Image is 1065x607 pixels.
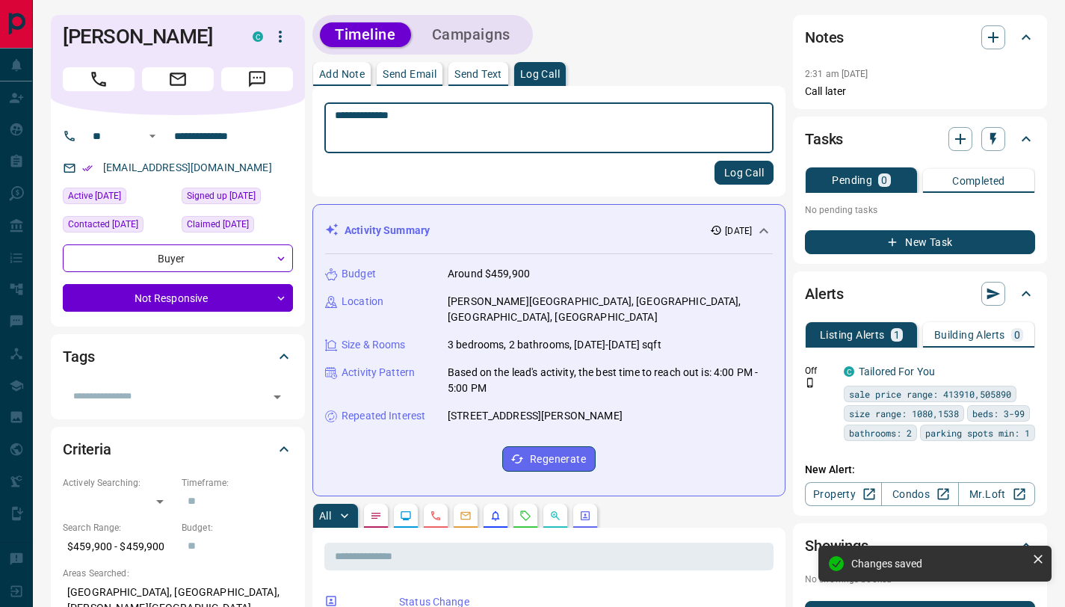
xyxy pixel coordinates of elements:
div: condos.ca [253,31,263,42]
p: [STREET_ADDRESS][PERSON_NAME] [448,408,623,424]
button: Timeline [320,22,411,47]
div: Changes saved [851,558,1026,570]
p: Send Email [383,69,436,79]
span: beds: 3-99 [972,406,1025,421]
span: Active [DATE] [68,188,121,203]
span: bathrooms: 2 [849,425,912,440]
svg: Push Notification Only [805,378,815,388]
div: Notes [805,19,1035,55]
div: Thu May 08 2025 [63,216,174,237]
p: Send Text [454,69,502,79]
p: 1 [894,330,900,340]
a: [EMAIL_ADDRESS][DOMAIN_NAME] [103,161,272,173]
button: Regenerate [502,446,596,472]
div: Buyer [63,244,293,272]
svg: Notes [370,510,382,522]
svg: Email Verified [82,163,93,173]
p: Size & Rooms [342,337,406,353]
span: Claimed [DATE] [187,217,249,232]
p: 0 [1014,330,1020,340]
a: Condos [881,482,958,506]
p: Timeframe: [182,476,293,490]
button: Campaigns [417,22,525,47]
span: Signed up [DATE] [187,188,256,203]
svg: Emails [460,510,472,522]
p: Based on the lead's activity, the best time to reach out is: 4:00 PM - 5:00 PM [448,365,773,396]
p: Location [342,294,383,309]
h2: Tags [63,345,94,369]
p: Search Range: [63,521,174,534]
p: Off [805,364,835,378]
p: Call later [805,84,1035,99]
button: New Task [805,230,1035,254]
p: Repeated Interest [342,408,425,424]
p: Budget [342,266,376,282]
p: No showings booked [805,573,1035,586]
a: Property [805,482,882,506]
p: Activity Summary [345,223,430,238]
p: 3 bedrooms, 2 bathrooms, [DATE]-[DATE] sqft [448,337,661,353]
p: 0 [881,175,887,185]
svg: Lead Browsing Activity [400,510,412,522]
div: Tags [63,339,293,375]
div: condos.ca [844,366,854,377]
svg: Requests [519,510,531,522]
span: size range: 1080,1538 [849,406,959,421]
span: Contacted [DATE] [68,217,138,232]
p: Actively Searching: [63,476,174,490]
p: Log Call [520,69,560,79]
p: Activity Pattern [342,365,415,380]
p: Pending [832,175,872,185]
h2: Criteria [63,437,111,461]
svg: Listing Alerts [490,510,501,522]
p: [DATE] [725,224,752,238]
p: Budget: [182,521,293,534]
span: Email [142,67,214,91]
p: Areas Searched: [63,567,293,580]
div: Alerts [805,276,1035,312]
p: Listing Alerts [820,330,885,340]
button: Log Call [714,161,774,185]
p: All [319,511,331,521]
span: Message [221,67,293,91]
div: Not Responsive [63,284,293,312]
p: Add Note [319,69,365,79]
p: Around $459,900 [448,266,530,282]
p: Building Alerts [934,330,1005,340]
p: New Alert: [805,462,1035,478]
div: Tasks [805,121,1035,157]
svg: Agent Actions [579,510,591,522]
p: [PERSON_NAME][GEOGRAPHIC_DATA], [GEOGRAPHIC_DATA], [GEOGRAPHIC_DATA], [GEOGRAPHIC_DATA] [448,294,773,325]
p: 2:31 am [DATE] [805,69,868,79]
h2: Notes [805,25,844,49]
h1: [PERSON_NAME] [63,25,230,49]
div: Activity Summary[DATE] [325,217,773,244]
span: parking spots min: 1 [925,425,1030,440]
div: Criteria [63,431,293,467]
a: Tailored For You [859,366,935,378]
span: sale price range: 413910,505890 [849,386,1011,401]
div: Tue Jan 14 2025 [182,216,293,237]
p: Completed [952,176,1005,186]
div: Sat Jan 11 2025 [182,188,293,209]
svg: Calls [430,510,442,522]
a: Mr.Loft [958,482,1035,506]
div: Sat Jan 11 2025 [63,188,174,209]
button: Open [267,386,288,407]
h2: Tasks [805,127,843,151]
h2: Showings [805,534,868,558]
span: Call [63,67,135,91]
div: Showings [805,528,1035,564]
p: No pending tasks [805,199,1035,221]
h2: Alerts [805,282,844,306]
svg: Opportunities [549,510,561,522]
button: Open [143,127,161,145]
p: $459,900 - $459,900 [63,534,174,559]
